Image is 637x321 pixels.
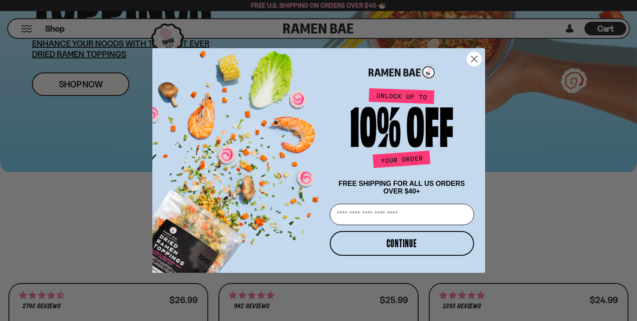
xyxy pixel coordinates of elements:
img: ce7035ce-2e49-461c-ae4b-8ade7372f32c.png [152,41,326,273]
span: FREE SHIPPING FOR ALL US ORDERS OVER $40+ [338,180,465,195]
img: Ramen Bae Logo [369,65,435,79]
img: Unlock up to 10% off [349,88,455,171]
button: Close dialog [467,52,482,67]
button: CONTINUE [330,231,474,256]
